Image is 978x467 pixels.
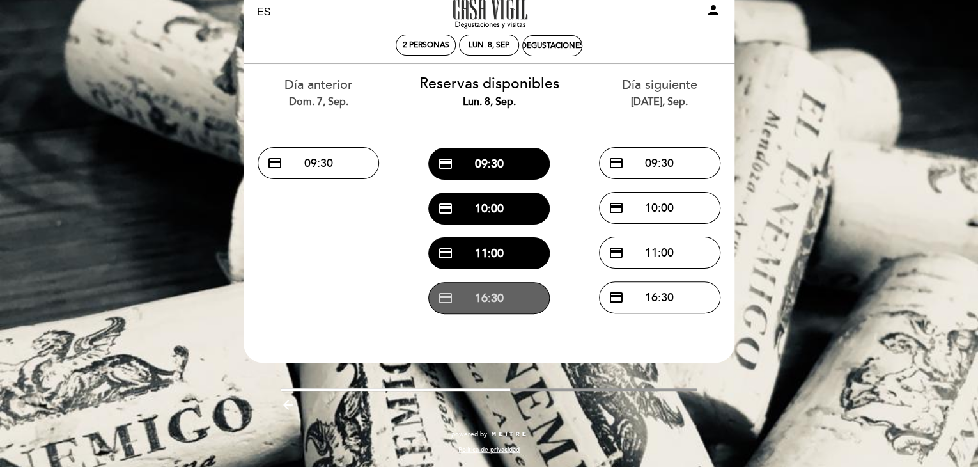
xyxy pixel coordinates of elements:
[706,3,721,22] button: person
[267,155,283,171] span: credit_card
[281,397,296,413] i: arrow_backward
[584,76,735,109] div: Día siguiente
[609,200,624,216] span: credit_card
[438,201,453,216] span: credit_card
[599,237,720,269] button: credit_card 11:00
[438,246,453,261] span: credit_card
[609,155,624,171] span: credit_card
[458,445,520,454] a: Política de privacidad
[243,76,394,109] div: Día anterior
[428,193,550,225] button: credit_card 10:00
[451,430,487,439] span: powered by
[243,95,394,109] div: dom. 7, sep.
[599,192,720,224] button: credit_card 10:00
[438,156,453,171] span: credit_card
[438,290,453,306] span: credit_card
[609,290,624,305] span: credit_card
[258,147,379,179] button: credit_card 09:30
[490,431,527,438] img: MEITRE
[428,282,550,314] button: credit_card 16:30
[414,74,565,109] div: Reservas disponibles
[414,95,565,109] div: lun. 8, sep.
[428,148,550,180] button: credit_card 09:30
[599,147,720,179] button: credit_card 09:30
[599,281,720,313] button: credit_card 16:30
[428,237,550,269] button: credit_card 11:00
[584,95,735,109] div: [DATE], sep.
[451,430,527,439] a: powered by
[469,40,510,50] div: lun. 8, sep.
[609,245,624,260] span: credit_card
[403,40,449,50] span: 2 personas
[706,3,721,18] i: person
[521,41,584,51] div: Degustaciones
